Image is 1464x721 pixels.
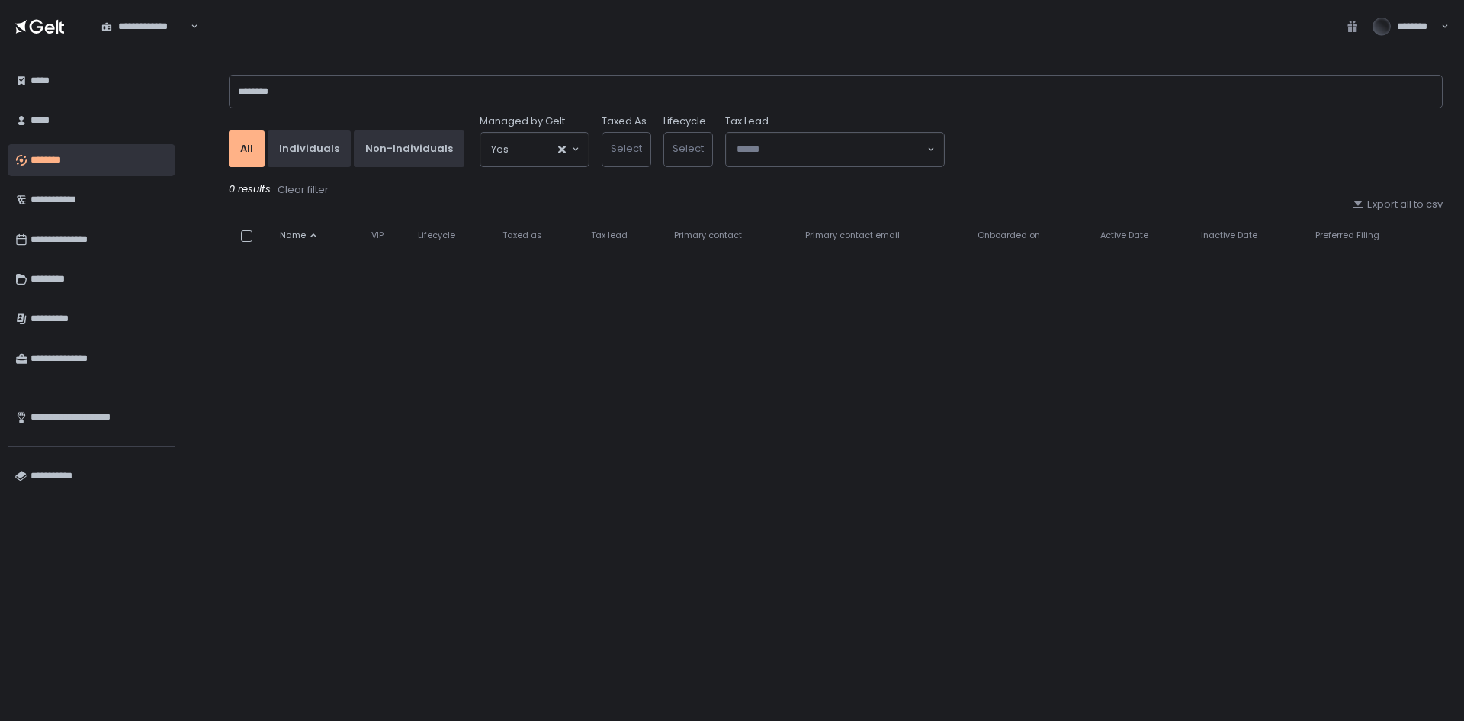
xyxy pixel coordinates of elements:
button: Clear Selected [558,146,566,153]
span: Primary contact email [805,230,900,241]
span: Taxed as [502,230,542,241]
div: Search for option [480,133,589,166]
span: Onboarded on [978,230,1040,241]
span: VIP [371,230,384,241]
input: Search for option [188,19,189,34]
span: Name [280,230,306,241]
div: Search for option [726,133,944,166]
span: Yes [491,142,509,157]
span: Lifecycle [418,230,455,241]
div: Search for option [91,11,198,43]
button: Clear filter [277,182,329,198]
label: Lifecycle [663,114,706,128]
span: Preferred Filing [1315,230,1379,241]
div: Clear filter [278,183,329,197]
span: Primary contact [674,230,742,241]
span: Tax lead [591,230,628,241]
span: Managed by Gelt [480,114,565,128]
input: Search for option [509,142,557,157]
div: Individuals [279,142,339,156]
span: Select [673,141,704,156]
span: Inactive Date [1201,230,1257,241]
div: All [240,142,253,156]
button: All [229,130,265,167]
span: Active Date [1100,230,1148,241]
label: Taxed As [602,114,647,128]
input: Search for option [737,142,926,157]
div: Non-Individuals [365,142,453,156]
button: Non-Individuals [354,130,464,167]
span: Tax Lead [725,114,769,128]
div: 0 results [229,182,1443,198]
span: Select [611,141,642,156]
button: Export all to csv [1352,198,1443,211]
button: Individuals [268,130,351,167]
